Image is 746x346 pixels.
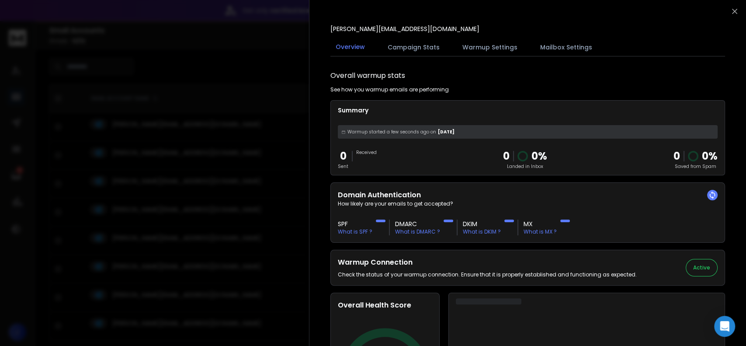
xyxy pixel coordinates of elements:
p: Sent [338,163,348,170]
button: Warmup Settings [457,38,523,57]
p: [PERSON_NAME][EMAIL_ADDRESS][DOMAIN_NAME] [330,24,479,33]
div: [DATE] [338,125,718,139]
p: What is SPF ? [338,228,372,235]
p: 0 [338,149,348,163]
button: Mailbox Settings [535,38,597,57]
h3: MX [524,220,557,228]
span: Warmup started a few seconds ago on [347,129,436,135]
h3: DMARC [395,220,440,228]
p: Received [356,149,377,156]
p: Summary [338,106,718,115]
h3: DKIM [463,220,501,228]
p: What is DMARC ? [395,228,440,235]
h2: Overall Health Score [338,300,432,311]
p: See how you warmup emails are performing [330,86,449,93]
button: Overview [330,37,370,57]
p: What is MX ? [524,228,557,235]
p: What is DKIM ? [463,228,501,235]
h3: SPF [338,220,372,228]
button: Active [686,259,718,276]
p: Check the status of your warmup connection. Ensure that it is properly established and functionin... [338,271,637,278]
p: 0 % [702,149,718,163]
h1: Overall warmup stats [330,70,405,81]
p: 0 % [531,149,547,163]
p: How likely are your emails to get accepted? [338,200,718,207]
button: Campaign Stats [382,38,445,57]
p: Landed in Inbox [503,163,547,170]
p: Saved from Spam [673,163,718,170]
h2: Domain Authentication [338,190,718,200]
strong: 0 [673,149,680,163]
h2: Warmup Connection [338,257,637,268]
div: Open Intercom Messenger [714,316,735,337]
p: 0 [503,149,510,163]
